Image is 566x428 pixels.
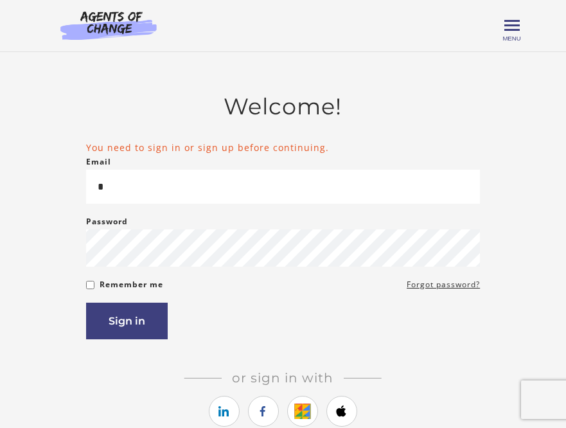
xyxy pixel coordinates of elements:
a: Forgot password? [407,277,480,292]
li: You need to sign in or sign up before continuing. [86,141,480,154]
img: Agents of Change Logo [47,10,170,40]
label: Email [86,154,111,170]
h2: Welcome! [86,93,480,120]
a: https://courses.thinkific.com/users/auth/facebook?ss%5Breferral%5D=&ss%5Buser_return_to%5D=%2Fenr... [248,396,279,427]
a: https://courses.thinkific.com/users/auth/linkedin?ss%5Breferral%5D=&ss%5Buser_return_to%5D=%2Fenr... [209,396,240,427]
span: Menu [502,35,520,42]
label: Password [86,214,128,229]
span: Or sign in with [222,370,344,386]
button: Toggle menu Menu [504,18,520,33]
a: https://courses.thinkific.com/users/auth/google?ss%5Breferral%5D=&ss%5Buser_return_to%5D=%2Fenrol... [287,396,318,427]
label: Remember me [100,277,163,292]
button: Sign in [86,303,168,339]
a: https://courses.thinkific.com/users/auth/apple?ss%5Breferral%5D=&ss%5Buser_return_to%5D=%2Fenroll... [326,396,357,427]
span: Toggle menu [504,24,520,26]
